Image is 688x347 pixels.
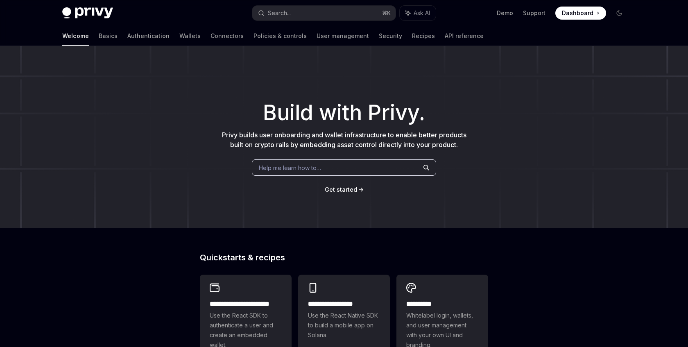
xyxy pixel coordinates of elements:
a: Get started [325,186,357,194]
a: User management [317,26,369,46]
a: Support [523,9,545,17]
span: Build with Privy. [263,105,425,120]
button: Ask AI [400,6,436,20]
span: Use the React Native SDK to build a mobile app on Solana. [308,311,380,340]
a: Security [379,26,402,46]
a: API reference [445,26,484,46]
span: Get started [325,186,357,193]
a: Connectors [210,26,244,46]
div: Search... [268,8,291,18]
a: Dashboard [555,7,606,20]
button: Search...⌘K [252,6,396,20]
button: Toggle dark mode [613,7,626,20]
span: Ask AI [414,9,430,17]
a: Basics [99,26,118,46]
a: Authentication [127,26,170,46]
span: Help me learn how to… [259,163,321,172]
a: Policies & controls [253,26,307,46]
span: Quickstarts & recipes [200,253,285,262]
a: Welcome [62,26,89,46]
img: dark logo [62,7,113,19]
a: Wallets [179,26,201,46]
span: Dashboard [562,9,593,17]
span: ⌘ K [382,10,391,16]
span: Privy builds user onboarding and wallet infrastructure to enable better products built on crypto ... [222,131,466,149]
a: Recipes [412,26,435,46]
a: Demo [497,9,513,17]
